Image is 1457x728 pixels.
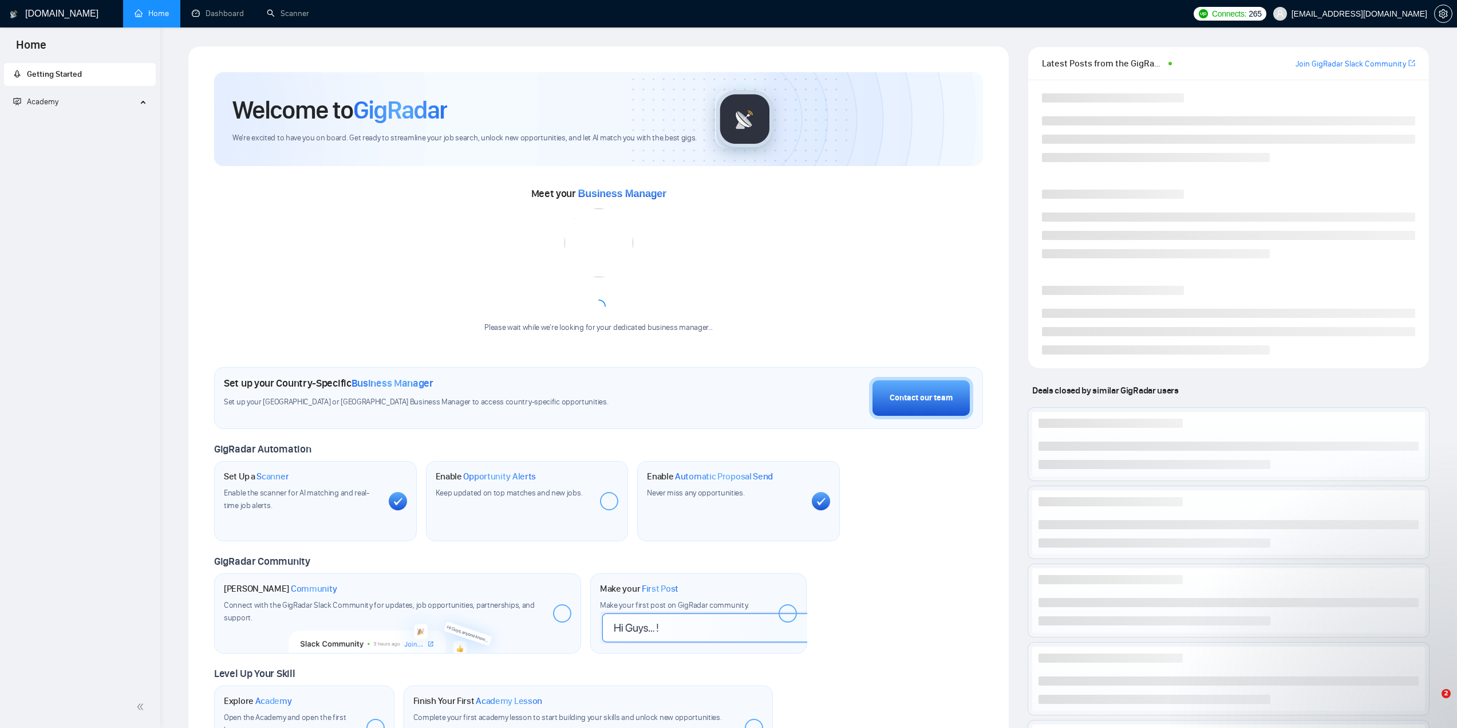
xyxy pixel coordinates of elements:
h1: Explore [224,695,292,707]
span: Keep updated on top matches and new jobs. [436,488,583,498]
a: homeHome [135,9,169,18]
span: 2 [1442,689,1451,698]
span: GigRadar Automation [214,443,311,455]
img: error [564,208,633,277]
span: Meet your [531,187,666,200]
span: Never miss any opportunities. [647,488,744,498]
img: gigradar-logo.png [716,90,773,148]
span: Connects: [1212,7,1246,20]
span: export [1408,58,1415,68]
a: dashboardDashboard [192,9,244,18]
span: user [1276,10,1284,18]
li: Getting Started [4,63,156,86]
span: loading [592,300,606,313]
h1: Set Up a [224,471,289,482]
span: Academy [27,97,58,107]
span: Academy [13,97,58,107]
span: 265 [1249,7,1261,20]
button: Contact our team [869,377,973,419]
span: Make your first post on GigRadar community. [600,600,749,610]
span: Opportunity Alerts [463,471,536,482]
button: setting [1434,5,1452,23]
h1: [PERSON_NAME] [224,583,337,595]
span: Getting Started [27,69,82,79]
span: Enable the scanner for AI matching and real-time job alerts. [224,488,369,510]
h1: Welcome to [232,95,447,125]
iframe: Intercom live chat [1418,689,1446,717]
span: Scanner [256,471,289,482]
span: setting [1435,9,1452,18]
a: export [1408,58,1415,69]
span: Deals closed by similar GigRadar users [1028,380,1183,400]
span: double-left [136,701,148,713]
span: Level Up Your Skill [214,667,295,680]
span: First Post [642,583,678,595]
span: GigRadar [353,95,447,125]
span: Connect with the GigRadar Slack Community for updates, job opportunities, partnerships, and support. [224,600,535,623]
span: Business Manager [352,377,433,389]
span: Automatic Proposal Send [675,471,773,482]
div: Please wait while we're looking for your dedicated business manager... [477,322,720,333]
span: fund-projection-screen [13,97,21,105]
span: Academy [255,695,292,707]
span: Latest Posts from the GigRadar Community [1042,56,1164,70]
span: rocket [13,70,21,78]
h1: Enable [436,471,536,482]
a: setting [1434,9,1452,18]
span: Home [7,37,56,61]
img: slackcommunity-bg.png [289,601,508,654]
span: GigRadar Community [214,555,310,568]
h1: Set up your Country-Specific [224,377,433,389]
span: Community [291,583,337,595]
img: logo [10,5,18,23]
h1: Enable [647,471,773,482]
span: We're excited to have you on board. Get ready to streamline your job search, unlock new opportuni... [232,133,697,144]
span: Complete your first academy lesson to start building your skills and unlock new opportunities. [413,713,722,722]
span: Academy Lesson [476,695,542,707]
span: Set up your [GEOGRAPHIC_DATA] or [GEOGRAPHIC_DATA] Business Manager to access country-specific op... [224,397,674,408]
a: Join GigRadar Slack Community [1296,58,1406,70]
h1: Make your [600,583,678,595]
span: Business Manager [578,188,666,199]
h1: Finish Your First [413,695,542,707]
a: searchScanner [267,9,309,18]
div: Contact our team [890,392,953,404]
img: upwork-logo.png [1199,9,1208,18]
